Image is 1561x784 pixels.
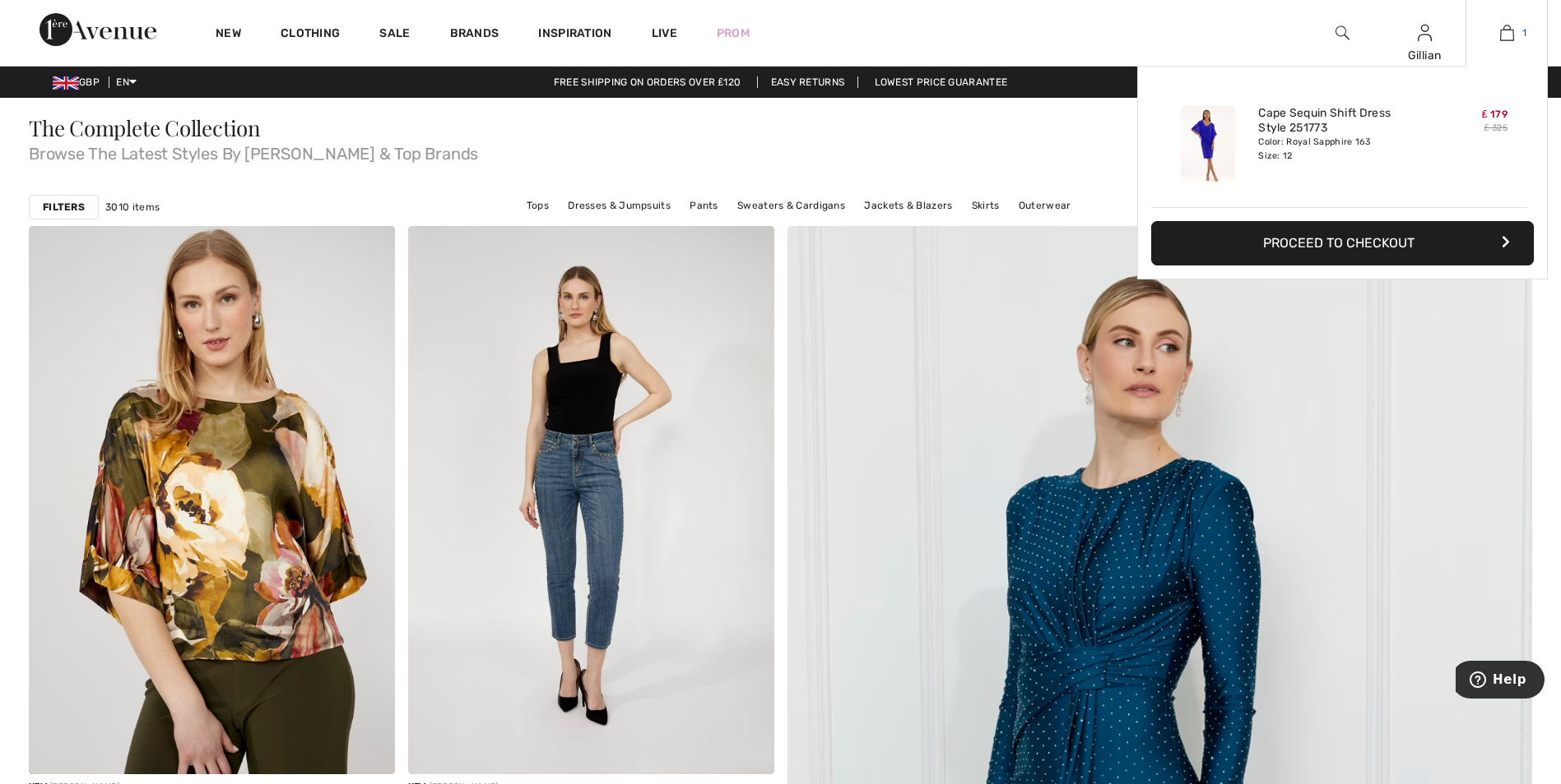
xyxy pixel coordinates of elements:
a: Prom [717,25,750,42]
span: 3010 items [105,200,160,214]
span: EN [116,76,137,88]
a: Outerwear [1010,195,1080,216]
strong: Filters [43,200,85,214]
img: My Info [1418,23,1432,43]
img: Floral Hip-Length Pullover Style 253180. Multi [29,226,395,774]
a: Tops [518,195,557,216]
img: 1ère Avenue [39,13,156,46]
div: Gillian [1384,47,1465,64]
a: Free shipping on orders over ₤120 [541,76,755,88]
span: Browse The Latest Styles By [PERSON_NAME] & Top Brands [29,139,1532,162]
a: Jackets & Blazers [856,195,960,216]
a: Live [652,25,677,42]
button: Proceed to Checkout [1151,221,1534,265]
a: Sweaters & Cardigans [729,195,853,216]
span: Inspiration [538,26,611,44]
img: My Bag [1500,23,1514,43]
a: Pants [681,195,727,216]
img: High-Waisted Cropped Jeans Style 253755. Blue [408,226,774,774]
a: Sale [379,26,410,44]
s: ₤ 325 [1484,122,1508,133]
div: Color: Royal Sapphire 163 Size: 12 [1258,136,1420,162]
iframe: Opens a widget where you can find more information [1456,661,1545,702]
a: Brands [450,26,499,44]
a: Cape Sequin Shift Dress Style 251773 [1258,106,1420,136]
a: Lowest Price Guarantee [862,76,1021,88]
span: GBP [53,76,106,88]
a: Skirts [964,195,1008,216]
a: Easy Returns [757,76,859,88]
span: 1 [1522,25,1526,40]
img: UK Pound [53,76,79,90]
span: The Complete Collection [29,113,261,142]
img: search the website [1336,23,1350,43]
a: 1 [1466,23,1547,43]
span: ₤ 179 [1482,108,1508,120]
a: Dresses & Jumpsuits [560,195,679,216]
a: Clothing [281,26,340,44]
a: New [216,26,241,44]
a: Sign In [1418,25,1432,40]
img: Cape Sequin Shift Dress Style 251773 [1181,106,1235,187]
